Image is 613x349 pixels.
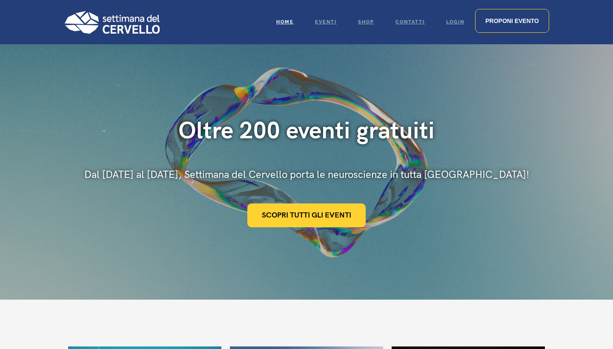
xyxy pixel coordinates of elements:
a: Scopri tutti gli eventi [247,203,366,227]
span: Shop [358,19,374,25]
img: Logo [64,11,160,34]
span: Proponi evento [485,17,539,24]
span: Contatti [395,19,425,25]
a: Proponi evento [475,9,549,33]
span: Eventi [315,19,337,25]
span: Home [276,19,294,25]
div: Oltre 200 eventi gratuiti [84,117,529,146]
div: Dal [DATE] al [DATE], Settimana del Cervello porta le neuroscienze in tutta [GEOGRAPHIC_DATA]! [84,168,529,182]
span: Login [446,19,464,25]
